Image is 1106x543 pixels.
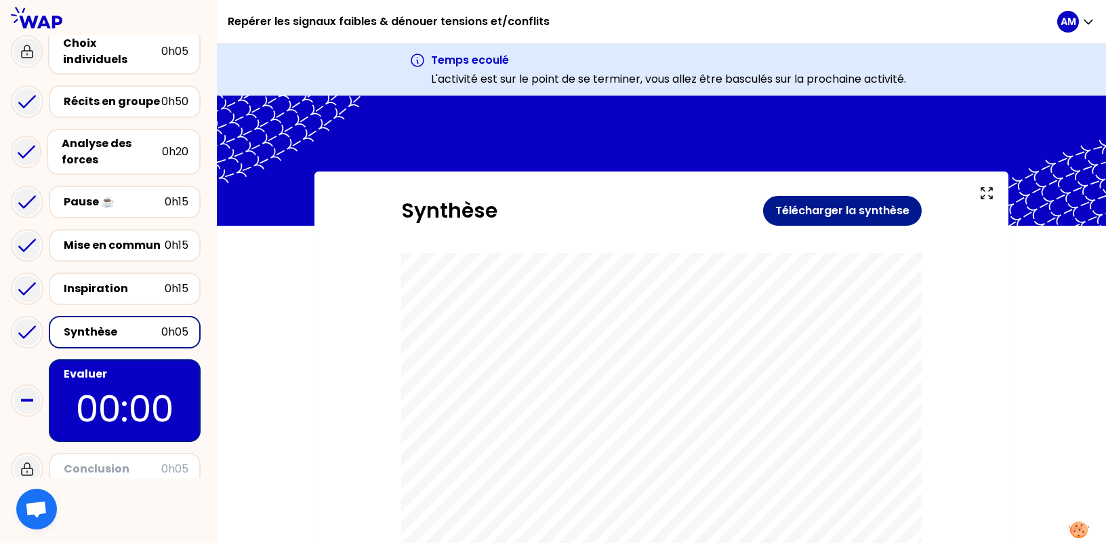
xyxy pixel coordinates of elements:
div: Conclusion [64,461,161,477]
span: peuvent fragiliser la qualité des relations et la performance collective. Les [464,500,816,510]
span: Repérer les signaux faibles & dénouer [464,351,857,372]
div: 0h05 [161,324,188,340]
div: 0h50 [161,94,188,110]
div: 0h05 [161,461,188,477]
div: 0h20 [162,144,188,160]
div: Inspiration [64,281,165,297]
button: Télécharger la synthèse [763,196,922,226]
h1: Synthèse [401,199,763,223]
div: 0h15 [165,281,188,297]
div: Ouvrir le chat [16,489,57,529]
p: L'activité est sur le point de se terminer, vous allez être basculés sur la prochaine activité. [431,71,906,87]
span: tensions et/conflits [464,382,663,403]
button: AM [1057,11,1095,33]
div: Récits en groupe [64,94,161,110]
div: Evaluer [64,366,188,382]
p: 00:00 [61,382,188,435]
h3: Temps ecoulé [431,52,906,68]
div: Choix individuels [63,35,161,68]
span: managers de proximité sont en première ligne pour détecter les signaux faibles : [464,515,849,525]
div: 0h15 [165,237,188,254]
span: Dans toute grande entreprise, les tensions, conflits ou simples malentendus [464,485,825,494]
span: changements de comportements, silences inhabituels, baisse d’implication, [464,531,828,540]
p: AM [1061,15,1076,28]
div: 0h05 [161,43,188,60]
span: mercredi 17 septembre 2025 à 14h00 [464,417,638,426]
div: Mise en commun [64,237,165,254]
div: Synthèse [64,324,161,340]
div: Pause ☕️ [64,194,165,210]
div: 0h15 [165,194,188,210]
span: Introduction [464,449,565,464]
div: Analyse des forces [62,136,162,168]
